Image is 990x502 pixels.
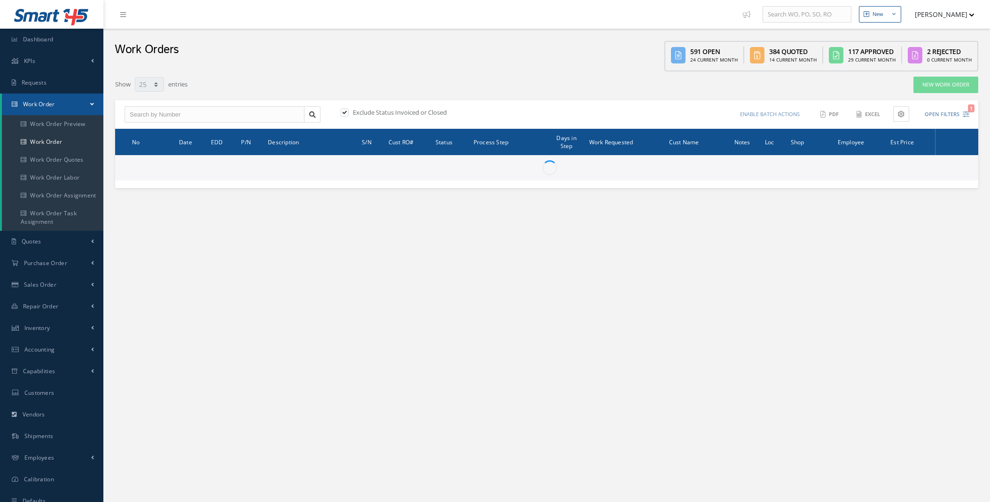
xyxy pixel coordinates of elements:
input: Search WO, PO, SO, RO [763,6,851,23]
span: Dashboard [23,35,54,43]
span: Process Step [474,137,508,146]
button: [PERSON_NAME] [906,5,974,24]
a: Work Order Assignment [2,187,103,204]
a: Work Order Task Assignment [2,204,103,231]
span: Cust Name [669,137,699,146]
label: Show [115,76,131,89]
span: Repair Order [23,302,59,310]
span: Est Price [890,137,914,146]
span: Requests [22,78,47,86]
span: Loc [765,137,774,146]
span: No [132,137,140,146]
div: New [873,10,883,18]
a: Work Order [2,94,103,115]
div: 29 Current Month [848,56,896,63]
label: entries [168,76,187,89]
div: 384 Quoted [769,47,817,56]
span: Cust RO# [389,137,414,146]
span: Date [179,137,192,146]
button: Enable batch actions [731,106,809,123]
span: Customers [24,389,55,397]
div: 117 Approved [848,47,896,56]
a: Work Order Preview [2,115,103,133]
a: New Work Order [913,77,978,93]
span: Work Order [23,100,55,108]
span: Inventory [24,324,50,332]
span: Shop [791,137,804,146]
div: 14 Current Month [769,56,817,63]
span: Purchase Order [24,259,67,267]
span: Employee [838,137,865,146]
button: Open Filters1 [916,107,969,122]
span: S/N [362,137,372,146]
span: EDD [211,137,223,146]
button: New [859,6,901,23]
span: Employees [24,454,55,462]
span: Status [436,137,452,146]
a: Work Order [2,133,103,151]
button: Excel [852,106,886,123]
span: 1 [968,104,974,112]
span: Notes [734,137,750,146]
span: Sales Order [24,281,56,289]
div: 24 Current Month [690,56,738,63]
div: 2 Rejected [927,47,972,56]
span: Description [268,137,299,146]
div: 591 Open [690,47,738,56]
h2: Work Orders [115,43,179,57]
span: Work Requested [589,137,633,146]
a: Work Order Quotes [2,151,103,169]
div: 0 Current Month [927,56,972,63]
span: Capabilities [23,367,55,375]
span: Calibration [24,475,54,483]
span: KPIs [24,57,35,65]
input: Search by Number [125,106,304,123]
label: Exclude Status Invoiced or Closed [351,108,447,117]
span: Days in Step [556,133,576,150]
div: Exclude Status Invoiced or Closed [339,108,547,119]
button: PDF [816,106,845,123]
span: Vendors [23,410,45,418]
span: Accounting [24,345,55,353]
span: Shipments [24,432,54,440]
span: P/N [241,137,251,146]
span: Quotes [22,237,41,245]
a: Work Order Labor [2,169,103,187]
